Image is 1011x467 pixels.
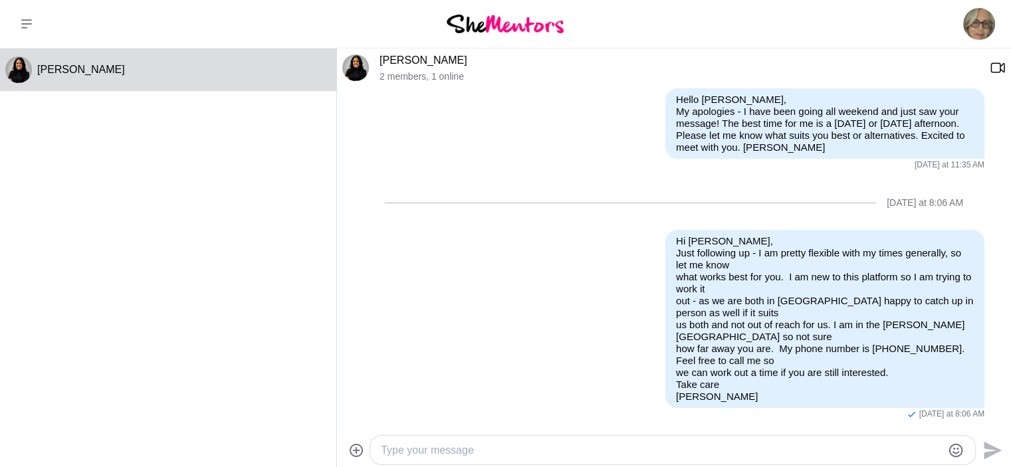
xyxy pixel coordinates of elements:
span: [PERSON_NAME] [37,64,125,75]
img: She Mentors Logo [447,15,564,33]
img: Sharon Williams [963,8,995,40]
p: Hello [PERSON_NAME], My apologies - I have been going all weekend and just saw your message! The ... [676,94,974,153]
button: Send [976,435,1006,465]
p: Hi [PERSON_NAME], Just following up - I am pretty flexible with my times generally, so let me kno... [676,235,974,403]
textarea: Type your message [381,442,942,458]
a: [PERSON_NAME] [380,54,467,66]
div: Pretti Amin [5,56,32,83]
time: 2025-08-25T01:35:04.096Z [915,160,984,171]
div: [DATE] at 8:06 AM [887,197,963,209]
img: P [342,54,369,81]
img: P [5,56,32,83]
div: Pretti Amin [342,54,369,81]
button: Emoji picker [948,442,964,458]
time: 2025-08-25T22:06:21.388Z [919,409,984,420]
p: 2 members , 1 online [380,71,979,82]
